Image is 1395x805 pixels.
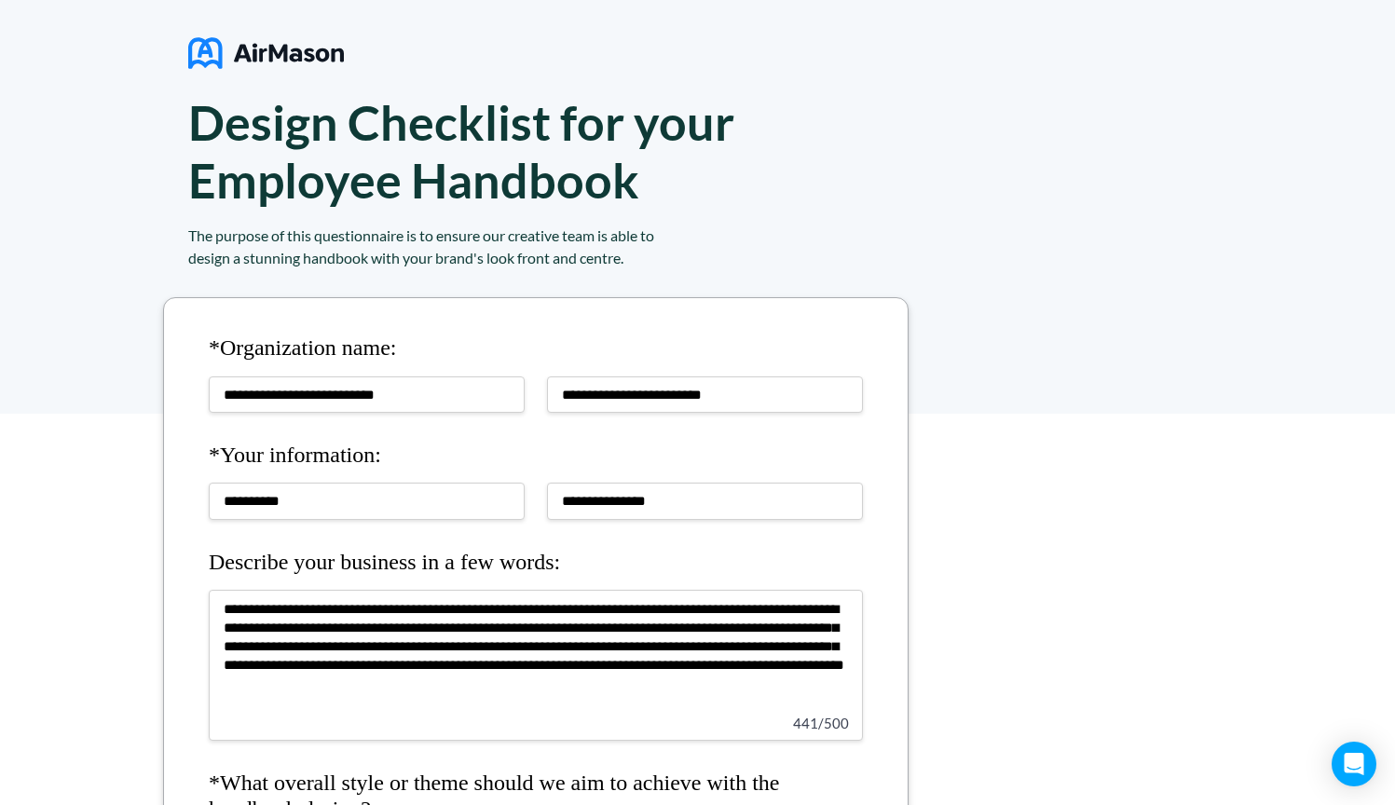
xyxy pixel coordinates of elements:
[188,93,734,209] h1: Design Checklist for your Employee Handbook
[793,715,849,731] span: 441 / 500
[1332,742,1376,786] div: Open Intercom Messenger
[188,225,952,247] div: The purpose of this questionnaire is to ensure our creative team is able to
[209,443,863,469] h4: *Your information:
[188,30,344,76] img: logo
[209,335,863,362] h4: *Organization name:
[209,550,863,576] h4: Describe your business in a few words:
[188,247,952,269] div: design a stunning handbook with your brand's look front and centre.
